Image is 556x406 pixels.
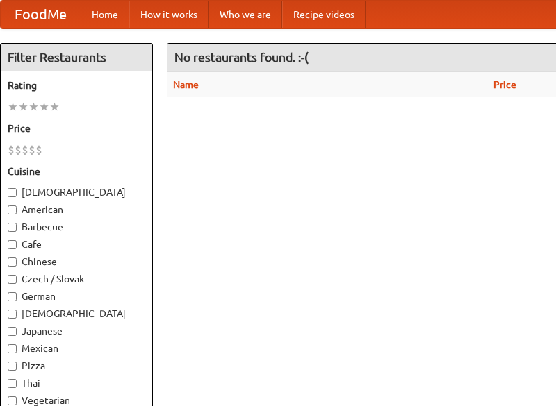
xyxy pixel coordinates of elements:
input: American [8,205,17,214]
label: Czech / Slovak [8,272,145,286]
ng-pluralize: No restaurants found. :-( [174,51,309,64]
label: [DEMOGRAPHIC_DATA] [8,307,145,321]
label: German [8,289,145,303]
h5: Rating [8,78,145,92]
label: Mexican [8,341,145,355]
li: ★ [49,99,60,115]
a: Who we are [208,1,282,28]
label: Cafe [8,237,145,251]
label: Japanese [8,324,145,338]
a: Price [493,79,516,90]
input: Chinese [8,257,17,267]
label: Thai [8,376,145,390]
label: Barbecue [8,220,145,234]
input: Mexican [8,344,17,353]
label: [DEMOGRAPHIC_DATA] [8,185,145,199]
li: $ [28,142,35,158]
a: FoodMe [1,1,81,28]
label: Pizza [8,359,145,373]
input: Cafe [8,240,17,249]
input: Japanese [8,327,17,336]
input: [DEMOGRAPHIC_DATA] [8,188,17,197]
h4: Filter Restaurants [1,44,152,71]
h5: Cuisine [8,164,145,178]
li: $ [15,142,22,158]
li: ★ [28,99,39,115]
label: Chinese [8,255,145,269]
input: Czech / Slovak [8,275,17,284]
li: ★ [8,99,18,115]
li: ★ [39,99,49,115]
a: Name [173,79,199,90]
input: German [8,292,17,301]
li: $ [22,142,28,158]
input: Barbecue [8,223,17,232]
label: American [8,203,145,217]
input: Pizza [8,362,17,371]
a: Home [81,1,129,28]
input: [DEMOGRAPHIC_DATA] [8,310,17,319]
input: Vegetarian [8,396,17,405]
input: Thai [8,379,17,388]
a: Recipe videos [282,1,366,28]
li: $ [8,142,15,158]
li: $ [35,142,42,158]
h5: Price [8,121,145,135]
li: ★ [18,99,28,115]
a: How it works [129,1,208,28]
